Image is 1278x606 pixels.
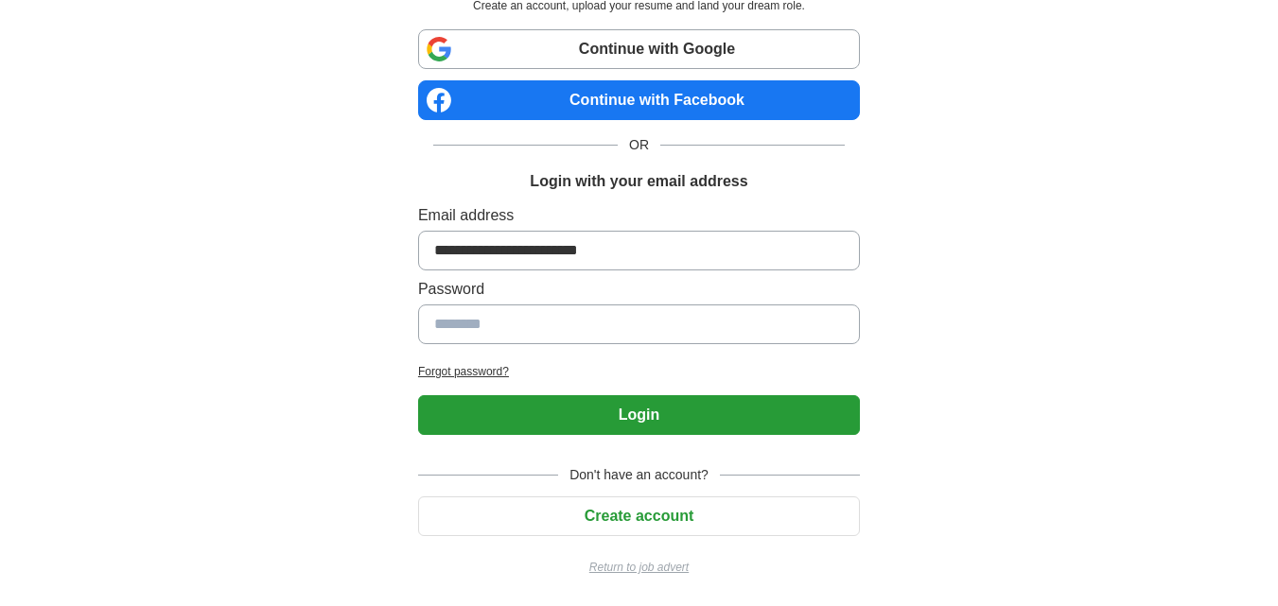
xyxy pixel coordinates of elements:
label: Email address [418,204,860,227]
h1: Login with your email address [530,170,747,193]
a: Continue with Google [418,29,860,69]
button: Login [418,395,860,435]
label: Password [418,278,860,301]
a: Create account [418,508,860,524]
a: Forgot password? [418,363,860,380]
button: Create account [418,496,860,536]
a: Continue with Facebook [418,80,860,120]
span: OR [618,135,660,155]
span: Don't have an account? [558,465,720,485]
a: Return to job advert [418,559,860,576]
